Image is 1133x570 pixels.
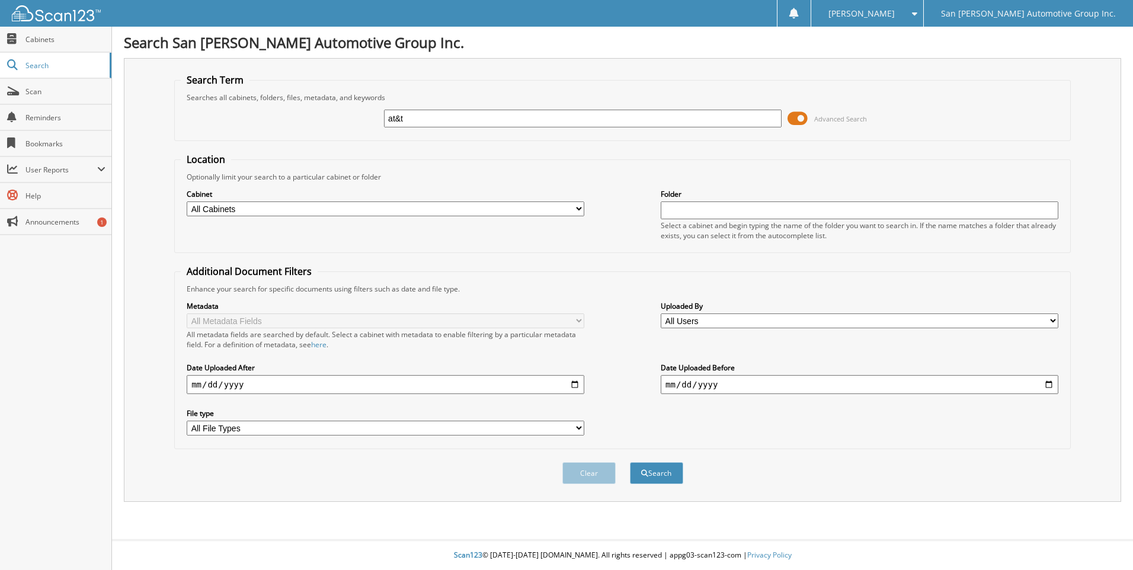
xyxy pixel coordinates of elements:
legend: Search Term [181,73,249,87]
div: All metadata fields are searched by default. Select a cabinet with metadata to enable filtering b... [187,329,584,350]
div: Enhance your search for specific documents using filters such as date and file type. [181,284,1064,294]
button: Search [630,462,683,484]
span: Advanced Search [814,114,867,123]
span: Announcements [25,217,105,227]
div: Optionally limit your search to a particular cabinet or folder [181,172,1064,182]
label: Uploaded By [661,301,1058,311]
span: Help [25,191,105,201]
span: Search [25,60,104,71]
div: © [DATE]-[DATE] [DOMAIN_NAME]. All rights reserved | appg03-scan123-com | [112,541,1133,570]
label: Folder [661,189,1058,199]
span: Cabinets [25,34,105,44]
label: Date Uploaded Before [661,363,1058,373]
span: San [PERSON_NAME] Automotive Group Inc. [941,10,1116,17]
span: [PERSON_NAME] [828,10,895,17]
input: end [661,375,1058,394]
a: here [311,340,327,350]
label: Date Uploaded After [187,363,584,373]
h1: Search San [PERSON_NAME] Automotive Group Inc. [124,33,1121,52]
label: Cabinet [187,189,584,199]
a: Privacy Policy [747,550,792,560]
div: Searches all cabinets, folders, files, metadata, and keywords [181,92,1064,103]
span: Scan123 [454,550,482,560]
span: Reminders [25,113,105,123]
button: Clear [562,462,616,484]
label: Metadata [187,301,584,311]
span: Scan [25,87,105,97]
div: Select a cabinet and begin typing the name of the folder you want to search in. If the name match... [661,220,1058,241]
legend: Location [181,153,231,166]
div: 1 [97,217,107,227]
legend: Additional Document Filters [181,265,318,278]
img: scan123-logo-white.svg [12,5,101,21]
input: start [187,375,584,394]
span: Bookmarks [25,139,105,149]
span: User Reports [25,165,97,175]
label: File type [187,408,584,418]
